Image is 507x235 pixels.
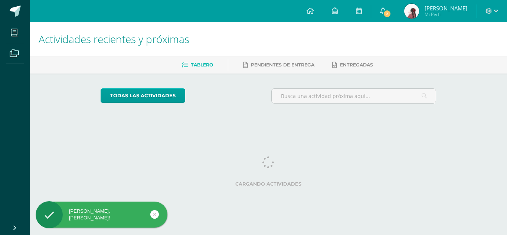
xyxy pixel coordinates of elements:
span: Mi Perfil [425,11,467,17]
a: Tablero [181,59,213,71]
label: Cargando actividades [101,181,436,187]
a: Entregadas [332,59,373,71]
span: 2 [383,10,391,18]
div: [PERSON_NAME], [PERSON_NAME]! [36,208,167,221]
span: Pendientes de entrega [251,62,314,68]
a: Pendientes de entrega [243,59,314,71]
span: [PERSON_NAME] [425,4,467,12]
span: Actividades recientes y próximas [39,32,189,46]
span: Tablero [191,62,213,68]
a: todas las Actividades [101,88,185,103]
img: 140ecbcfa6df3b294eef9426e6757fbd.png [404,4,419,19]
span: Entregadas [340,62,373,68]
input: Busca una actividad próxima aquí... [272,89,436,103]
